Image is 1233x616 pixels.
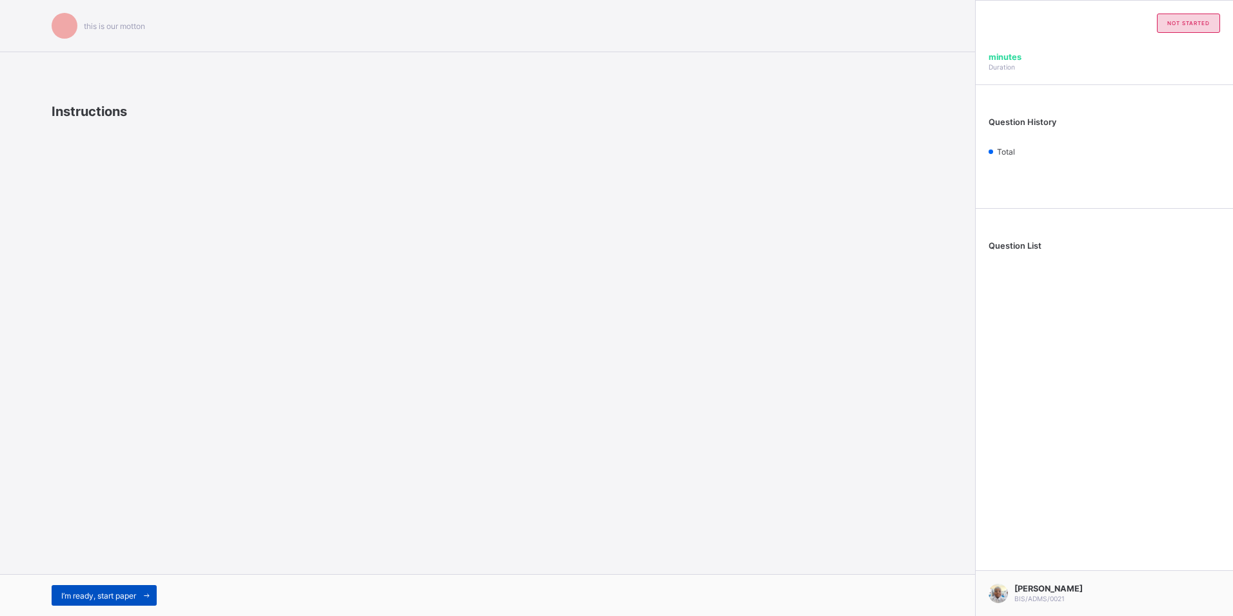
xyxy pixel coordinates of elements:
[1014,584,1083,593] span: [PERSON_NAME]
[997,147,1015,157] span: Total
[84,21,145,31] span: this is our motton
[989,63,1015,71] span: Duration
[52,104,127,119] span: Instructions
[61,591,136,601] span: I’m ready, start paper
[989,117,1056,127] span: Question History
[989,241,1041,251] span: Question List
[1167,20,1210,26] span: not started
[1014,595,1065,602] span: BIS/ADMS/0021
[989,52,1021,62] span: minutes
